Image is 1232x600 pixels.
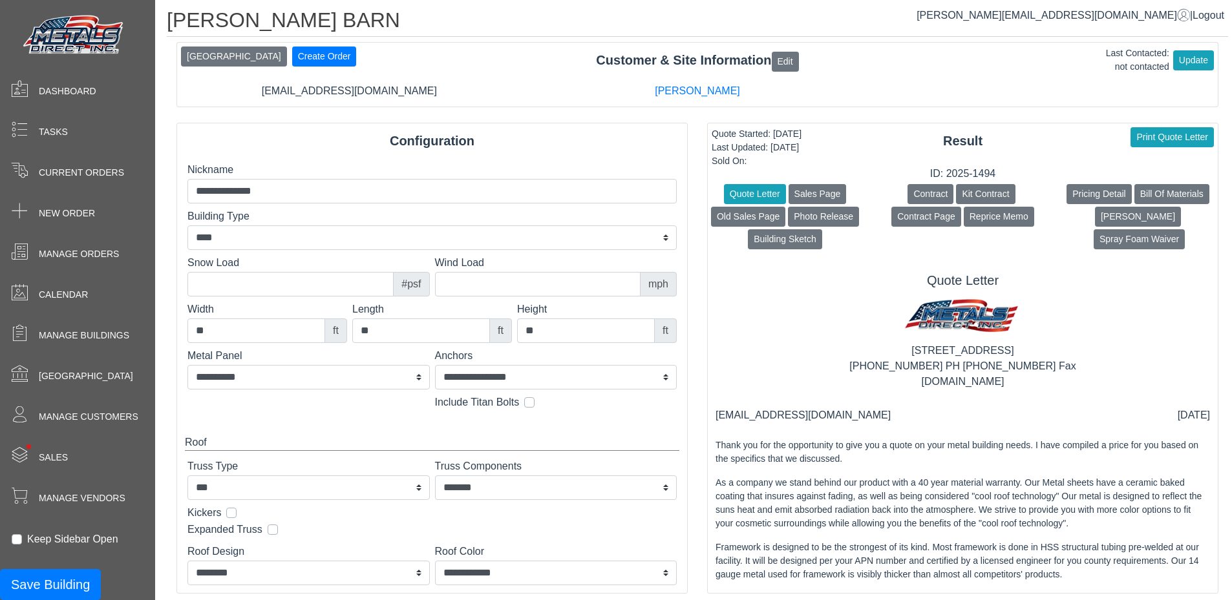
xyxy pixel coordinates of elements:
[716,439,1210,466] p: Thank you for the opportunity to give you a quote on your metal building needs. I have compiled a...
[19,12,129,59] img: Metals Direct Inc Logo
[39,125,68,139] span: Tasks
[1178,408,1210,423] div: [DATE]
[352,302,512,317] label: Length
[435,459,677,474] label: Truss Components
[917,10,1190,21] a: [PERSON_NAME][EMAIL_ADDRESS][DOMAIN_NAME]
[167,8,1228,37] h1: [PERSON_NAME] BARN
[908,184,953,204] button: Contract
[1094,229,1185,249] button: Spray Foam Waiver
[175,83,524,99] div: [EMAIL_ADDRESS][DOMAIN_NAME]
[655,85,740,96] a: [PERSON_NAME]
[708,166,1218,181] div: ID: 2025-1494
[654,318,677,343] div: ft
[1131,127,1214,147] button: Print Quote Letter
[39,85,96,98] span: Dashboard
[39,207,95,220] span: New Order
[716,273,1210,288] h5: Quote Letter
[716,541,1210,581] p: Framework is designed to be the strongest of its kind. Most framework is done in HSS structural t...
[1193,10,1224,21] span: Logout
[748,229,822,249] button: Building Sketch
[900,293,1026,343] img: MD logo
[187,522,262,537] label: Expanded Truss
[324,318,347,343] div: ft
[39,166,124,180] span: Current Orders
[39,410,138,424] span: Manage Customers
[177,50,1218,71] div: Customer & Site Information
[1095,207,1181,227] button: [PERSON_NAME]
[187,544,430,559] label: Roof Design
[185,435,679,451] div: Roof
[891,207,961,227] button: Contract Page
[724,184,786,204] button: Quote Letter
[393,272,429,296] div: #psf
[708,131,1218,150] div: Result
[177,131,687,150] div: Configuration
[712,141,802,154] div: Last Updated: [DATE]
[716,343,1210,389] div: [STREET_ADDRESS] [PHONE_NUMBER] PH [PHONE_NUMBER] Fax [DOMAIN_NAME]
[712,127,802,141] div: Quote Started: [DATE]
[181,47,287,67] button: [GEOGRAPHIC_DATA]
[772,52,799,72] button: Edit
[435,255,677,271] label: Wind Load
[187,162,677,178] label: Nickname
[711,207,785,227] button: Old Sales Page
[187,255,430,271] label: Snow Load
[27,532,118,547] label: Keep Sidebar Open
[39,451,68,464] span: Sales
[39,288,88,302] span: Calendar
[640,272,677,296] div: mph
[187,302,347,317] label: Width
[716,476,1210,530] p: As a company we stand behind our product with a 40 year material warranty. Our Metal sheets have ...
[39,247,119,261] span: Manage Orders
[12,426,45,468] span: •
[716,408,891,423] div: [EMAIL_ADDRESS][DOMAIN_NAME]
[39,369,133,383] span: [GEOGRAPHIC_DATA]
[435,395,520,410] label: Include Titan Bolts
[187,505,221,521] label: Kickers
[489,318,512,343] div: ft
[1067,184,1131,204] button: Pricing Detail
[292,47,357,67] button: Create Order
[187,209,677,224] label: Building Type
[39,491,125,505] span: Manage Vendors
[187,348,430,364] label: Metal Panel
[789,184,847,204] button: Sales Page
[435,544,677,559] label: Roof Color
[956,184,1015,204] button: Kit Contract
[788,207,859,227] button: Photo Release
[712,154,802,168] div: Sold On:
[435,348,677,364] label: Anchors
[964,207,1034,227] button: Reprice Memo
[1106,47,1169,74] div: Last Contacted: not contacted
[1134,184,1209,204] button: Bill Of Materials
[517,302,677,317] label: Height
[39,329,129,342] span: Manage Buildings
[917,8,1224,23] div: |
[1173,50,1214,70] button: Update
[187,459,430,474] label: Truss Type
